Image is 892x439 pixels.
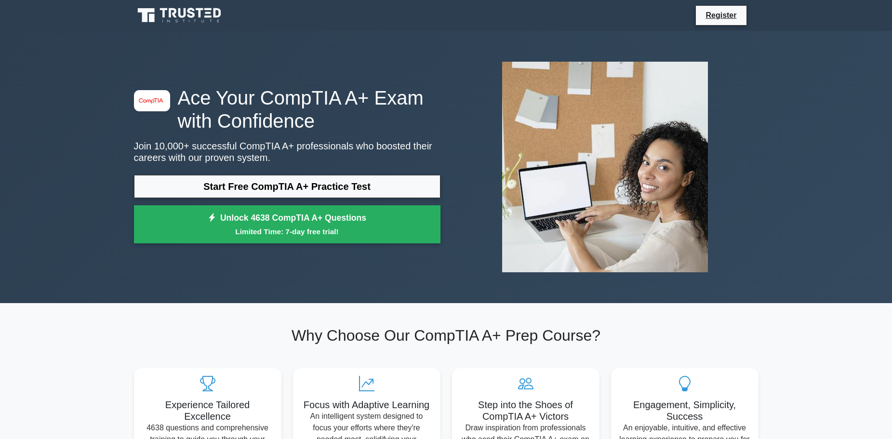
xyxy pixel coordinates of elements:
[142,399,274,422] h5: Experience Tailored Excellence
[134,205,440,244] a: Unlock 4638 CompTIA A+ QuestionsLimited Time: 7-day free trial!
[134,140,440,163] p: Join 10,000+ successful CompTIA A+ professionals who boosted their careers with our proven system.
[301,399,433,411] h5: Focus with Adaptive Learning
[619,399,751,422] h5: Engagement, Simplicity, Success
[700,9,742,21] a: Register
[134,175,440,198] a: Start Free CompTIA A+ Practice Test
[134,326,759,345] h2: Why Choose Our CompTIA A+ Prep Course?
[146,226,428,237] small: Limited Time: 7-day free trial!
[460,399,592,422] h5: Step into the Shoes of CompTIA A+ Victors
[134,86,440,133] h1: Ace Your CompTIA A+ Exam with Confidence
